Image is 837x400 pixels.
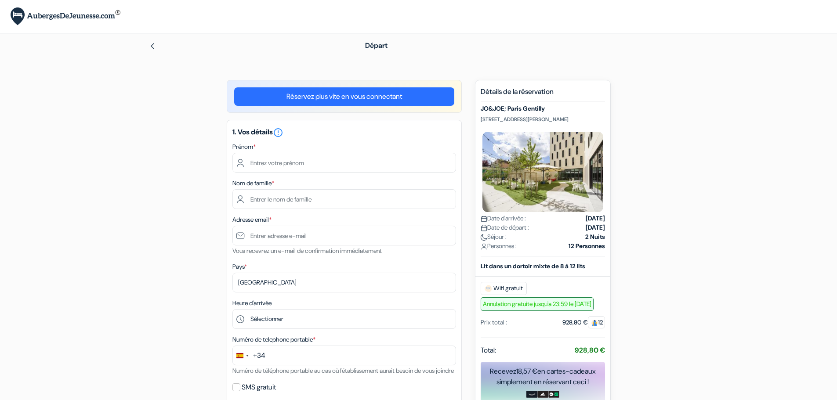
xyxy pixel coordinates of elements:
label: Adresse email [232,215,272,224]
img: left_arrow.svg [149,43,156,50]
span: Date de départ : [481,223,529,232]
b: Lit dans un dortoir mixte de 8 à 12 lits [481,262,585,270]
img: calendar.svg [481,225,487,231]
span: Wifi gratuit [481,282,527,295]
div: 928,80 € [562,318,605,327]
strong: 12 Personnes [569,241,605,251]
strong: 928,80 € [575,346,605,355]
strong: [DATE] [586,214,605,223]
span: Total: [481,345,496,356]
span: Séjour : [481,232,507,241]
h5: 1. Vos détails [232,127,456,138]
i: error_outline [273,127,283,138]
a: Réservez plus vite en vous connectant [234,87,454,106]
img: AubergesDeJeunesse.com [11,7,120,25]
span: Annulation gratuite jusqu'a 23:59 le [DATE] [481,297,594,311]
span: Départ [365,41,388,50]
img: amazon-card-no-text.png [526,391,537,398]
span: Date d'arrivée : [481,214,526,223]
img: uber-uber-eats-card.png [548,391,559,398]
strong: [DATE] [586,223,605,232]
div: Recevez en cartes-cadeaux simplement en réservant ceci ! [481,366,605,387]
small: Numéro de téléphone portable au cas où l'établissement aurait besoin de vous joindre [232,367,454,375]
input: Entrer adresse e-mail [232,226,456,245]
span: 12 [588,316,605,328]
button: Change country, selected Spain (+34) [233,346,265,365]
img: moon.svg [481,234,487,241]
img: adidas-card.png [537,391,548,398]
input: Entrer le nom de famille [232,189,456,209]
span: Personnes : [481,241,517,251]
img: user_icon.svg [481,243,487,250]
label: Numéro de telephone portable [232,335,315,344]
label: Prénom [232,142,256,151]
div: Prix total : [481,318,507,327]
a: error_outline [273,127,283,137]
label: Pays [232,262,247,271]
label: Heure d'arrivée [232,299,272,308]
p: [STREET_ADDRESS][PERSON_NAME] [481,116,605,123]
img: free_wifi.svg [485,285,492,292]
input: Entrez votre prénom [232,153,456,173]
h5: JO&JOE; Paris Gentilly [481,105,605,112]
label: Nom de famille [232,179,274,188]
small: Vous recevrez un e-mail de confirmation immédiatement [232,247,382,255]
span: 18,57 € [516,367,537,376]
h5: Détails de la réservation [481,87,605,101]
label: SMS gratuit [242,381,276,393]
div: +34 [253,350,265,361]
strong: 2 Nuits [585,232,605,241]
img: calendar.svg [481,216,487,222]
img: guest.svg [591,320,598,326]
